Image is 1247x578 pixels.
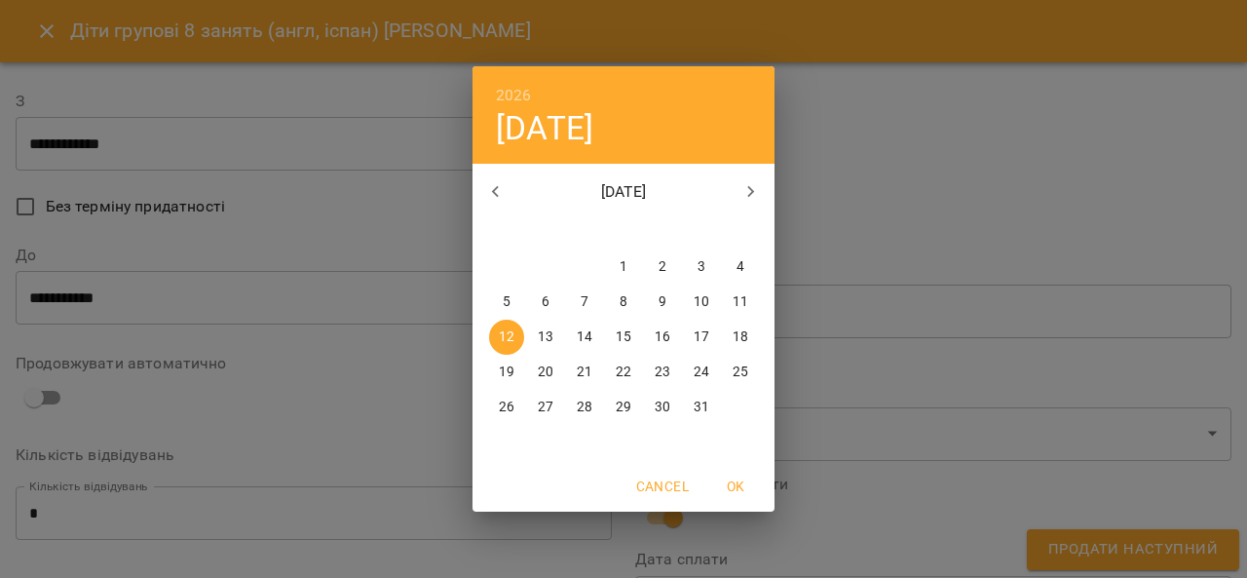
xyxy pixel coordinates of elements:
p: 10 [694,292,709,312]
p: 27 [538,398,553,417]
p: 29 [616,398,631,417]
button: 14 [567,320,602,355]
p: 20 [538,363,553,382]
button: OK [704,469,767,504]
p: 12 [499,328,514,347]
button: 7 [567,285,602,320]
button: 26 [489,390,524,425]
p: 24 [694,363,709,382]
p: 14 [577,328,592,347]
p: 2 [659,257,666,277]
button: 2 [645,250,680,285]
button: 21 [567,355,602,390]
p: 21 [577,363,592,382]
button: 9 [645,285,680,320]
span: пт [645,220,680,240]
p: 6 [542,292,549,312]
p: 11 [733,292,748,312]
p: 15 [616,328,631,347]
button: 17 [684,320,719,355]
p: 17 [694,328,709,347]
button: Cancel [628,469,697,504]
span: нд [723,220,758,240]
button: 25 [723,355,758,390]
p: 28 [577,398,592,417]
p: 8 [620,292,627,312]
p: 7 [581,292,588,312]
button: 28 [567,390,602,425]
button: 30 [645,390,680,425]
p: 26 [499,398,514,417]
button: [DATE] [496,108,593,148]
button: 11 [723,285,758,320]
button: 12 [489,320,524,355]
p: 5 [503,292,510,312]
p: 9 [659,292,666,312]
p: 13 [538,328,553,347]
button: 8 [606,285,641,320]
button: 31 [684,390,719,425]
p: 25 [733,363,748,382]
button: 27 [528,390,563,425]
button: 19 [489,355,524,390]
span: чт [606,220,641,240]
button: 4 [723,250,758,285]
p: 22 [616,363,631,382]
p: 31 [694,398,709,417]
span: ср [567,220,602,240]
span: сб [684,220,719,240]
button: 10 [684,285,719,320]
button: 23 [645,355,680,390]
button: 18 [723,320,758,355]
p: 16 [655,328,670,347]
button: 5 [489,285,524,320]
button: 15 [606,320,641,355]
button: 20 [528,355,563,390]
p: 1 [620,257,627,277]
p: 18 [733,328,748,347]
button: 6 [528,285,563,320]
p: 3 [698,257,705,277]
p: 4 [737,257,744,277]
button: 2026 [496,82,532,109]
button: 22 [606,355,641,390]
p: 23 [655,363,670,382]
span: OK [712,475,759,498]
p: 30 [655,398,670,417]
p: [DATE] [519,180,729,204]
span: пн [489,220,524,240]
span: Cancel [636,475,689,498]
button: 29 [606,390,641,425]
button: 24 [684,355,719,390]
button: 3 [684,250,719,285]
button: 16 [645,320,680,355]
button: 13 [528,320,563,355]
span: вт [528,220,563,240]
button: 1 [606,250,641,285]
p: 19 [499,363,514,382]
